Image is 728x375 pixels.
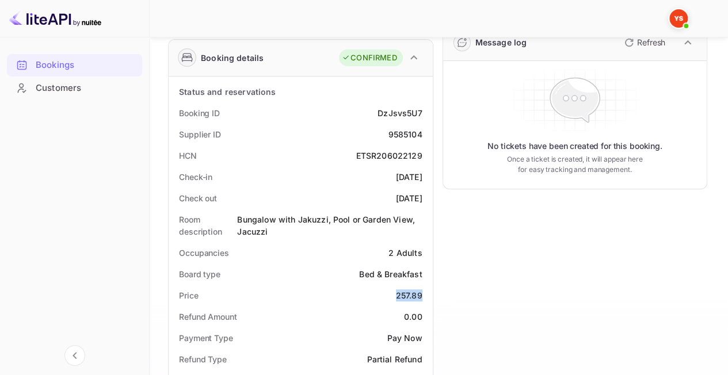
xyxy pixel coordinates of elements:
[179,107,220,119] div: Booking ID
[475,36,527,48] div: Message log
[618,33,670,52] button: Refresh
[378,107,422,119] div: DzJsvs5U7
[7,54,142,76] div: Bookings
[342,52,397,64] div: CONFIRMED
[388,128,422,140] div: 9585104
[7,54,142,75] a: Bookings
[201,52,264,64] div: Booking details
[179,171,212,183] div: Check-in
[7,77,142,98] a: Customers
[179,86,276,98] div: Status and reservations
[179,332,233,344] div: Payment Type
[7,77,142,100] div: Customers
[388,247,422,259] div: 2 Adults
[9,9,101,28] img: LiteAPI logo
[505,154,645,175] p: Once a ticket is created, it will appear here for easy tracking and management.
[637,36,665,48] p: Refresh
[356,150,422,162] div: ETSR206022129
[64,345,85,366] button: Collapse navigation
[179,353,227,365] div: Refund Type
[179,150,197,162] div: HCN
[669,9,688,28] img: Yandex Support
[487,140,662,152] p: No tickets have been created for this booking.
[367,353,422,365] div: Partial Refund
[396,171,422,183] div: [DATE]
[179,268,220,280] div: Board type
[396,289,422,301] div: 257.89
[387,332,422,344] div: Pay Now
[179,311,237,323] div: Refund Amount
[179,213,237,238] div: Room description
[359,268,422,280] div: Bed & Breakfast
[36,82,136,95] div: Customers
[396,192,422,204] div: [DATE]
[404,311,422,323] div: 0.00
[179,289,199,301] div: Price
[237,213,422,238] div: Bungalow with Jakuzzi, Pool or Garden View, Jacuzzi
[179,128,221,140] div: Supplier ID
[179,192,217,204] div: Check out
[36,59,136,72] div: Bookings
[179,247,229,259] div: Occupancies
